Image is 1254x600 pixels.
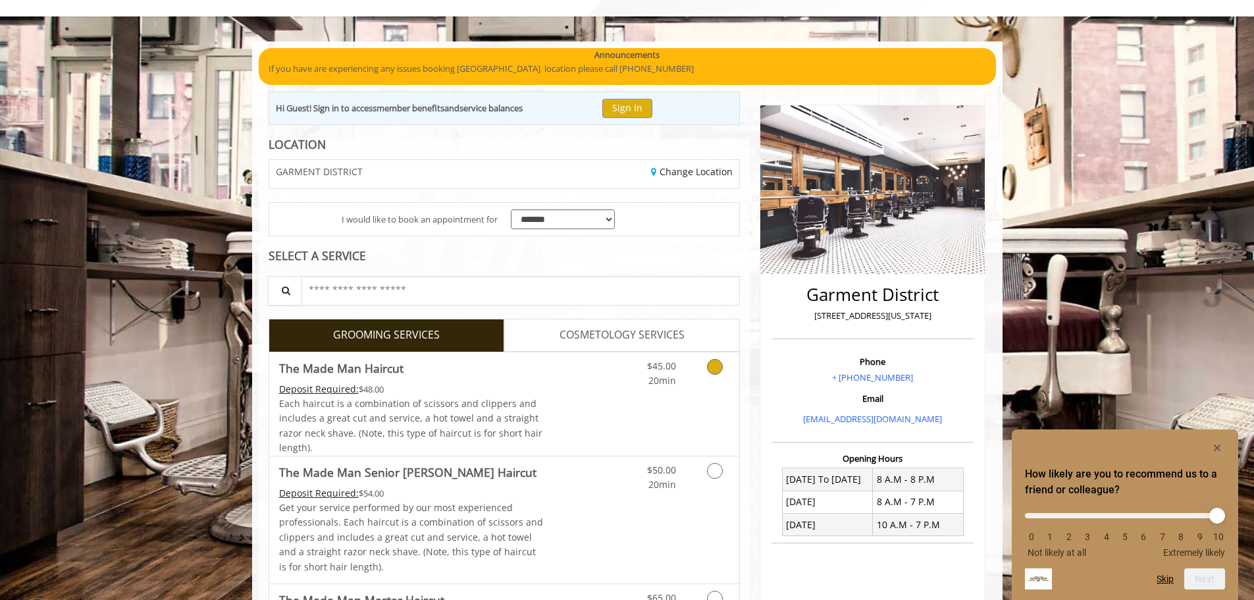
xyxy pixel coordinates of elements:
span: GARMENT DISTRICT [276,167,363,177]
span: $45.00 [647,360,676,372]
li: 9 [1193,532,1207,542]
button: Hide survey [1209,440,1225,456]
span: 20min [648,478,676,491]
button: Service Search [268,276,302,306]
button: Next question [1184,568,1225,589]
h3: Email [775,394,970,403]
span: GROOMING SERVICES [333,327,440,344]
div: $54.00 [279,486,544,501]
b: LOCATION [269,136,326,152]
li: 2 [1062,532,1076,542]
button: Skip [1157,574,1174,584]
b: The Made Man Senior [PERSON_NAME] Haircut [279,463,536,481]
a: + [PHONE_NUMBER] [832,371,913,383]
h2: Garment District [775,285,970,304]
span: Not likely at all [1028,547,1086,558]
li: 10 [1212,532,1225,542]
td: 8 A.M - 8 P.M [873,468,964,491]
td: 10 A.M - 7 P.M [873,514,964,536]
div: Hi Guest! Sign in to access and [276,101,523,115]
span: COSMETOLOGY SERVICES [560,327,685,344]
a: [EMAIL_ADDRESS][DOMAIN_NAME] [803,413,942,425]
button: Sign In [602,99,652,118]
td: [DATE] [782,514,873,536]
h3: Opening Hours [771,454,974,463]
li: 6 [1137,532,1150,542]
div: How likely are you to recommend us to a friend or colleague? Select an option from 0 to 10, with ... [1025,503,1225,558]
b: The Made Man Haircut [279,359,404,377]
div: $48.00 [279,382,544,396]
td: [DATE] [782,491,873,513]
b: member benefits [377,102,444,114]
li: 5 [1118,532,1132,542]
p: Get your service performed by our most experienced professionals. Each haircut is a combination o... [279,501,544,574]
span: This service needs some Advance to be paid before we block your appointment [279,487,359,499]
span: Extremely likely [1163,547,1225,558]
span: 20min [648,374,676,387]
li: 0 [1025,532,1038,542]
span: Each haircut is a combination of scissors and clippers and includes a great cut and service, a ho... [279,397,542,454]
b: service balances [459,102,523,114]
span: This service needs some Advance to be paid before we block your appointment [279,383,359,395]
a: Change Location [651,165,733,178]
td: 8 A.M - 7 P.M [873,491,964,513]
td: [DATE] To [DATE] [782,468,873,491]
p: If you have are experiencing any issues booking [GEOGRAPHIC_DATA] location please call [PHONE_NUM... [269,62,986,76]
h3: Phone [775,357,970,366]
h2: How likely are you to recommend us to a friend or colleague? Select an option from 0 to 10, with ... [1025,466,1225,498]
span: $50.00 [647,464,676,476]
b: Announcements [594,48,660,62]
span: I would like to book an appointment for [342,213,498,227]
div: How likely are you to recommend us to a friend or colleague? Select an option from 0 to 10, with ... [1025,440,1225,589]
li: 8 [1174,532,1188,542]
li: 1 [1043,532,1057,542]
p: [STREET_ADDRESS][US_STATE] [775,309,970,323]
li: 3 [1081,532,1094,542]
li: 7 [1156,532,1169,542]
div: SELECT A SERVICE [269,250,741,262]
li: 4 [1100,532,1113,542]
